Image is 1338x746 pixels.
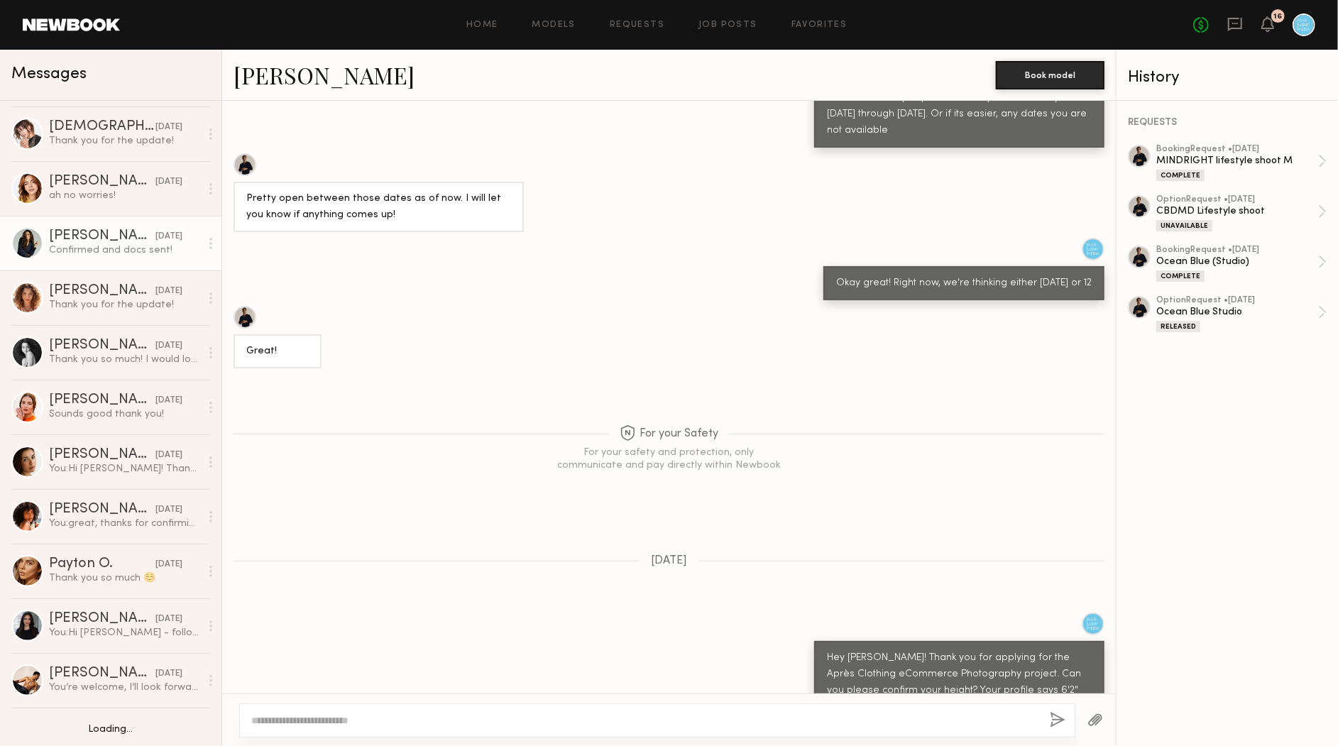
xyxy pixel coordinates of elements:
button: Book model [996,61,1104,89]
div: Thank you for the update! [49,298,200,312]
div: Payton O. [49,557,155,571]
div: [PERSON_NAME] [49,448,155,462]
div: Complete [1156,270,1205,282]
div: You: Hi [PERSON_NAME]! Thank you so much for your interest in the Inaba photoshoot! The client ha... [49,462,200,476]
div: [DATE] [155,230,182,243]
div: [PERSON_NAME] [49,667,155,681]
a: Models [532,21,576,30]
a: optionRequest •[DATE]CBDMD Lifestyle shootUnavailable [1156,195,1327,231]
div: You’re welcome, I’ll look forward to your update. [49,681,200,694]
div: Pretty open between those dates as of now. I will let you know if anything comes up! [246,191,511,224]
div: [PERSON_NAME] [49,229,155,243]
div: [DATE] [155,503,182,517]
div: [PERSON_NAME] [49,284,155,298]
div: booking Request • [DATE] [1156,246,1318,255]
div: Hey [PERSON_NAME]! Thank you for applying for the Après Clothing eCommerce Photography project. C... [827,650,1092,699]
div: [DATE] [155,175,182,189]
div: CBDMD Lifestyle shoot [1156,204,1318,218]
div: Confirmed and docs sent! [49,243,200,257]
div: Okay great! Right now, we're thinking either [DATE] or 12 [836,275,1092,292]
div: option Request • [DATE] [1156,296,1318,305]
div: Awesome! Can you please share your availability for [DATE] through [DATE]. Or if its easier, any ... [827,90,1092,139]
div: You: Hi [PERSON_NAME] - following up on my original message. Thank you! [49,626,200,640]
div: [DATE] [155,613,182,626]
div: Ocean Blue (Studio) [1156,255,1318,268]
a: Job Posts [698,21,757,30]
div: REQUESTS [1128,118,1327,128]
a: Requests [610,21,664,30]
a: bookingRequest •[DATE]Ocean Blue (Studio)Complete [1156,246,1327,282]
div: Unavailable [1156,220,1212,231]
a: Favorites [791,21,848,30]
div: History [1128,70,1327,86]
div: Sounds good thank you! [49,407,200,421]
div: [PERSON_NAME] [49,503,155,517]
a: [PERSON_NAME] [234,60,415,90]
span: For your Safety [620,425,718,443]
div: Complete [1156,170,1205,181]
div: option Request • [DATE] [1156,195,1318,204]
div: [PERSON_NAME] [49,612,155,626]
div: [DATE] [155,449,182,462]
div: You: great, thanks for confirming! [49,517,200,530]
div: [PERSON_NAME] [49,339,155,353]
div: Thank you so much ☺️ [49,571,200,585]
span: Messages [11,66,87,82]
div: Great! [246,344,309,360]
span: [DATE] [651,555,687,567]
div: [DATE] [155,667,182,681]
div: booking Request • [DATE] [1156,145,1318,154]
div: Ocean Blue Studio [1156,305,1318,319]
div: Thank you for the update! [49,134,200,148]
div: [DATE] [155,285,182,298]
div: [DEMOGRAPHIC_DATA][PERSON_NAME] [49,120,155,134]
a: optionRequest •[DATE]Ocean Blue StudioReleased [1156,296,1327,332]
div: ah no worries! [49,189,200,202]
div: [PERSON_NAME] [49,393,155,407]
div: [PERSON_NAME] [49,175,155,189]
div: [DATE] [155,394,182,407]
div: [DATE] [155,121,182,134]
div: Released [1156,321,1200,332]
div: MINDRIGHT lifestyle shoot M [1156,154,1318,168]
div: 16 [1274,13,1283,21]
div: [DATE] [155,339,182,353]
a: Book model [996,68,1104,80]
div: For your safety and protection, only communicate and pay directly within Newbook [556,446,783,472]
a: bookingRequest •[DATE]MINDRIGHT lifestyle shoot MComplete [1156,145,1327,181]
a: Home [466,21,498,30]
div: [DATE] [155,558,182,571]
div: Thank you so much! I would love to work with you in the near future :) [49,353,200,366]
